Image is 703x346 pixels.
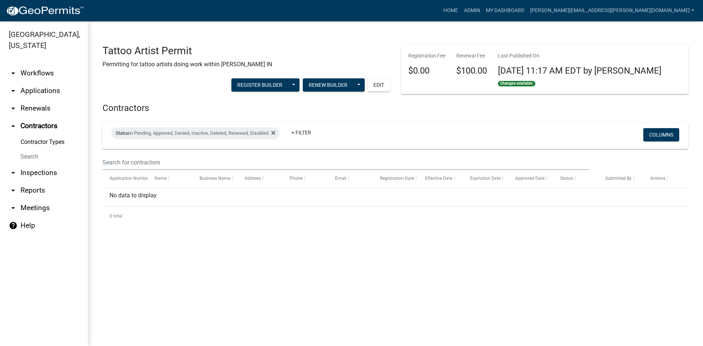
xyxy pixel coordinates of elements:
p: Renewal Fee [456,52,487,60]
span: Approved Date [515,176,544,181]
i: arrow_drop_down [9,69,18,78]
datatable-header-cell: Effective Date [418,170,463,187]
span: Actions [650,176,665,181]
span: Application Number [109,176,149,181]
datatable-header-cell: Email [328,170,373,187]
p: Registration Fee [408,52,445,60]
datatable-header-cell: Status [553,170,598,187]
button: Columns [643,128,679,141]
div: in Pending, Approved, Denied, Inactive, Deleted, Renewed, Disabled [111,127,280,139]
span: Name [155,176,167,181]
span: Expiration Date [470,176,501,181]
button: Edit [368,78,390,92]
p: Last Published On [498,52,661,60]
div: No data to display [103,188,688,207]
a: Home [440,4,461,18]
datatable-header-cell: Submitted By [598,170,643,187]
datatable-header-cell: Expiration Date [463,170,508,187]
a: Admin [461,4,483,18]
input: Search for contractors [103,155,589,170]
i: arrow_drop_down [9,186,18,195]
button: Renew Builder [303,78,353,92]
span: Status [560,176,573,181]
span: Email [335,176,346,181]
a: + Filter [286,126,317,139]
div: 0 total [103,207,688,225]
h4: Contractors [103,103,688,114]
i: arrow_drop_down [9,86,18,95]
span: Business Name [200,176,230,181]
span: Status [116,130,129,136]
h4: $100.00 [456,66,487,76]
datatable-header-cell: Address [238,170,283,187]
i: arrow_drop_down [9,168,18,177]
datatable-header-cell: Business Name [193,170,238,187]
i: arrow_drop_down [9,104,18,113]
span: Changes available [498,81,535,87]
datatable-header-cell: Actions [643,170,688,187]
h3: Tattoo Artist Permit [103,45,272,57]
p: Permitting for tattoo artists doing work within [PERSON_NAME] IN [103,60,272,69]
datatable-header-cell: Approved Date [508,170,553,187]
datatable-header-cell: Application Number [103,170,148,187]
i: arrow_drop_up [9,122,18,130]
button: Register Builder [231,78,288,92]
datatable-header-cell: Name [148,170,193,187]
a: [PERSON_NAME][EMAIL_ADDRESS][PERSON_NAME][DOMAIN_NAME] [527,4,697,18]
span: Address [245,176,261,181]
a: My Dashboard [483,4,527,18]
span: Effective Date [425,176,452,181]
i: arrow_drop_down [9,204,18,212]
datatable-header-cell: Phone [283,170,328,187]
i: help [9,221,18,230]
span: Submitted By [605,176,632,181]
datatable-header-cell: Registration Date [373,170,418,187]
span: [DATE] 11:17 AM EDT by [PERSON_NAME] [498,66,661,76]
h4: $0.00 [408,66,445,76]
span: Registration Date [380,176,414,181]
span: Phone [290,176,302,181]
